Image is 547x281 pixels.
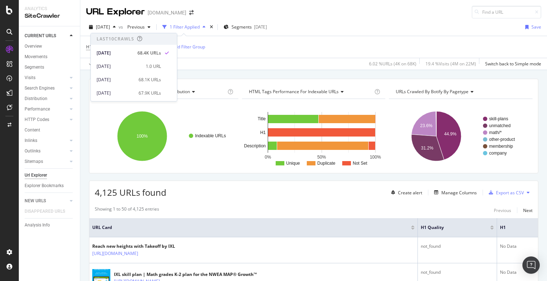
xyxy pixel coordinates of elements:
div: Url Explorer [25,172,47,179]
text: Indexable URLs [195,133,226,138]
button: Export as CSV [486,187,524,198]
a: Distribution [25,95,68,103]
div: HTTP Codes [25,116,49,124]
div: [DATE] [97,77,134,83]
span: Segments [232,24,252,30]
div: Previous [494,207,511,213]
div: 6.02 % URLs ( 4K on 68K ) [369,61,416,67]
text: 100% [370,155,381,160]
div: Open Intercom Messenger [522,256,540,274]
a: Visits [25,74,68,82]
a: Outlinks [25,147,68,155]
span: H1 Quality [421,224,480,231]
div: IXL skill plan | Math grades K-2 plan for the NWEA MAP® Growth™ [114,271,257,278]
a: Url Explorer [25,172,75,179]
text: 31.2% [421,146,433,151]
div: [DATE] [254,24,267,30]
div: not_found [421,243,494,250]
div: Outlinks [25,147,41,155]
a: Segments [25,64,75,71]
text: 23.6% [420,123,433,128]
div: Switch back to Simple mode [485,61,541,67]
div: not_found [421,269,494,276]
input: Find a URL [472,6,541,18]
a: [URL][DOMAIN_NAME] [92,250,138,257]
div: Content [25,126,40,134]
button: Next [523,206,533,215]
div: CURRENT URLS [25,32,56,40]
a: HTTP Codes [25,116,68,124]
div: DISAPPEARED URLS [25,208,65,215]
h4: URLs Crawled By Botify By pagetype [394,86,526,98]
text: unmatched [489,123,510,128]
button: Add Filter Group [162,43,205,51]
div: Export as CSV [496,190,524,196]
span: URL Card [92,224,409,231]
div: Movements [25,53,47,61]
div: NEW URLS [25,197,46,205]
button: Apply [86,58,107,70]
div: 1.0 URL [146,63,161,70]
div: Analytics [25,6,74,12]
a: DISAPPEARED URLS [25,208,72,215]
div: No Data [500,243,535,250]
svg: A chart. [389,105,533,168]
div: SiteCrawler [25,12,74,20]
div: Sitemaps [25,158,43,165]
a: Analysis Info [25,221,75,229]
div: [DATE] [97,63,141,70]
div: 68.4K URLs [137,50,161,56]
a: Performance [25,105,68,113]
text: Description [244,143,266,148]
text: Unique [286,161,300,166]
text: Duplicate [317,161,335,166]
button: Previous [124,21,153,33]
div: Showing 1 to 50 of 4,125 entries [95,206,159,215]
a: Movements [25,53,75,61]
div: Create alert [398,190,422,196]
div: Visits [25,74,35,82]
svg: A chart. [95,105,238,168]
button: Switch back to Simple mode [482,58,541,70]
span: HTML Tags Performance for Indexable URLs [249,88,339,95]
div: 1 Filter Applied [170,24,200,30]
text: Title [258,116,266,121]
a: NEW URLS [25,197,68,205]
span: H1 is Not Set [86,44,112,50]
div: 19.4 % Visits ( 4M on 22M ) [425,61,476,67]
div: Search Engines [25,85,55,92]
button: Previous [494,206,511,215]
div: No Data [500,269,535,276]
text: membership [489,144,513,149]
div: URL Explorer [86,6,145,18]
text: 50% [317,155,326,160]
div: Manage Columns [441,190,477,196]
span: Previous [124,24,145,30]
button: Segments[DATE] [221,21,270,33]
div: Segments [25,64,44,71]
div: Explorer Bookmarks [25,182,64,190]
div: arrow-right-arrow-left [189,10,194,15]
svg: A chart. [242,105,386,168]
div: Overview [25,43,42,50]
button: Create alert [388,187,422,198]
div: Last 10 Crawls [97,36,134,42]
text: Not Set [353,161,368,166]
text: other-product [489,137,515,142]
text: H1 [260,130,266,135]
span: vs [119,24,124,30]
button: [DATE] [86,21,119,33]
div: Add Filter Group [172,44,205,50]
a: Sitemaps [25,158,68,165]
div: Save [531,24,541,30]
div: Performance [25,105,50,113]
button: Manage Columns [431,188,477,197]
button: 1 Filter Applied [160,21,208,33]
button: Save [522,21,541,33]
a: Overview [25,43,75,50]
div: [DOMAIN_NAME] [148,9,186,16]
text: 0% [264,155,271,160]
div: Reach new heights with Takeoff by IXL [92,243,175,250]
